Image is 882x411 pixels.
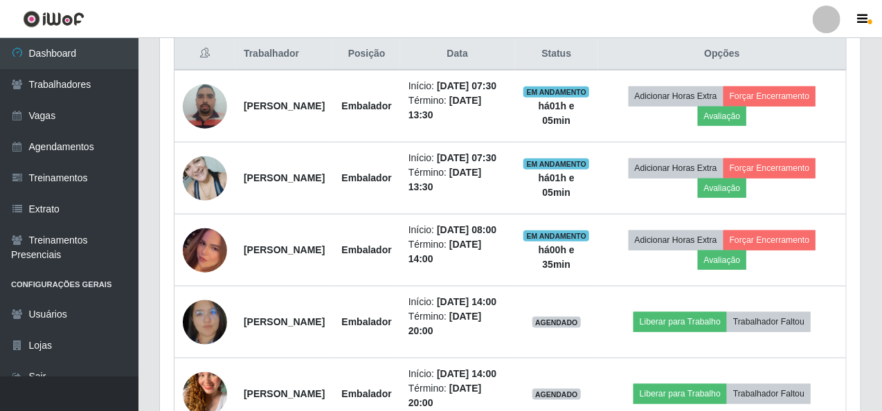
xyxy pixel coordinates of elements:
strong: [PERSON_NAME] [244,316,325,327]
strong: Embalador [341,244,391,255]
button: Forçar Encerramento [723,86,816,106]
li: Início: [408,295,507,309]
li: Término: [408,93,507,122]
time: [DATE] 14:00 [437,296,496,307]
time: [DATE] 14:00 [437,368,496,379]
span: EM ANDAMENTO [523,86,589,98]
strong: [PERSON_NAME] [244,172,325,183]
button: Avaliação [698,250,747,270]
img: 1686264689334.jpeg [183,77,227,136]
li: Início: [408,79,507,93]
strong: Embalador [341,172,391,183]
time: [DATE] 08:00 [437,224,496,235]
th: Data [400,38,515,71]
th: Trabalhador [235,38,333,71]
button: Adicionar Horas Extra [629,230,723,250]
time: [DATE] 07:30 [437,152,496,163]
button: Trabalhador Faltou [727,312,811,331]
li: Término: [408,309,507,338]
button: Forçar Encerramento [723,158,816,178]
button: Adicionar Horas Extra [629,158,723,178]
th: Posição [333,38,399,71]
button: Adicionar Horas Extra [629,86,723,106]
button: Avaliação [698,179,747,198]
strong: [PERSON_NAME] [244,244,325,255]
span: AGENDADO [532,317,581,328]
span: EM ANDAMENTO [523,158,589,170]
strong: Embalador [341,100,391,111]
li: Término: [408,165,507,194]
button: Liberar para Trabalho [633,384,727,403]
li: Início: [408,151,507,165]
li: Início: [408,367,507,381]
th: Status [515,38,598,71]
strong: há 00 h e 35 min [539,244,575,270]
li: Término: [408,381,507,410]
span: EM ANDAMENTO [523,230,589,241]
strong: [PERSON_NAME] [244,100,325,111]
strong: [PERSON_NAME] [244,388,325,399]
img: 1718418094878.jpeg [183,293,227,350]
img: 1714959691742.jpeg [183,149,227,208]
button: Forçar Encerramento [723,230,816,250]
span: AGENDADO [532,389,581,400]
strong: Embalador [341,388,391,399]
button: Trabalhador Faltou [727,384,811,403]
img: CoreUI Logo [23,10,84,28]
th: Opções [598,38,846,71]
li: Término: [408,237,507,266]
strong: Embalador [341,316,391,327]
time: [DATE] 07:30 [437,80,496,91]
button: Liberar para Trabalho [633,312,727,331]
button: Avaliação [698,107,747,126]
img: 1754401535253.jpeg [183,211,227,290]
li: Início: [408,223,507,237]
strong: há 01 h e 05 min [539,172,575,198]
strong: há 01 h e 05 min [539,100,575,126]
